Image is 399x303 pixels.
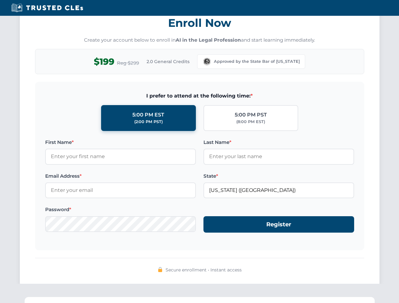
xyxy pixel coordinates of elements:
[9,3,85,13] img: Trusted CLEs
[35,13,364,33] h3: Enroll Now
[203,149,354,164] input: Enter your last name
[45,92,354,100] span: I prefer to attend at the following time:
[45,172,196,180] label: Email Address
[203,216,354,233] button: Register
[45,149,196,164] input: Enter your first name
[158,267,163,272] img: 🔒
[94,55,114,69] span: $199
[203,182,354,198] input: Washington (WA)
[132,111,164,119] div: 5:00 PM EST
[203,172,354,180] label: State
[203,139,354,146] label: Last Name
[45,206,196,213] label: Password
[35,37,364,44] p: Create your account below to enroll in and start learning immediately.
[203,57,211,66] img: Washington Bar
[214,58,300,65] span: Approved by the State Bar of [US_STATE]
[134,119,163,125] div: (2:00 PM PST)
[45,182,196,198] input: Enter your email
[235,111,267,119] div: 5:00 PM PST
[176,37,241,43] strong: AI in the Legal Profession
[166,266,242,273] span: Secure enrollment • Instant access
[117,59,139,67] span: Reg $299
[147,58,190,65] span: 2.0 General Credits
[45,139,196,146] label: First Name
[236,119,265,125] div: (8:00 PM EST)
